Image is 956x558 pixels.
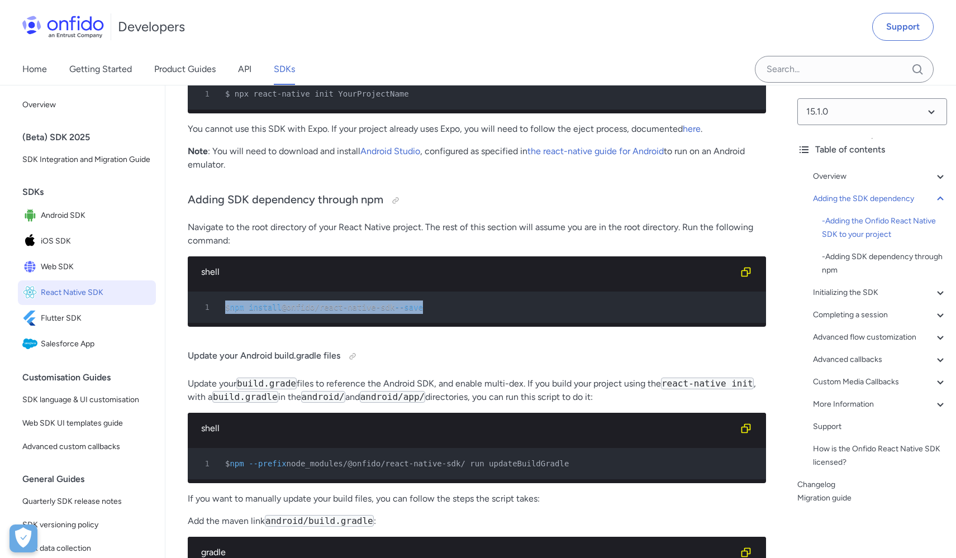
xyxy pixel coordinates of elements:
a: Android Studio [360,146,420,156]
button: Copy code snippet button [735,417,757,440]
img: IconSalesforce App [22,336,41,352]
span: Web SDK [41,259,151,275]
button: Copy code snippet button [735,261,757,283]
span: Web SDK UI templates guide [22,417,151,430]
span: iOS SDK [41,233,151,249]
div: Table of contents [797,143,947,156]
a: SDK versioning policy [18,514,156,536]
a: Web SDK UI templates guide [18,412,156,435]
span: Quarterly SDK release notes [22,495,151,508]
span: Android SDK [41,208,151,223]
span: npm [230,303,244,312]
code: build.gradle [212,391,278,403]
span: Overview [22,98,151,112]
div: - Adding the Onfido React Native SDK to your project [822,214,947,241]
span: npm [230,459,244,468]
a: IconFlutter SDKFlutter SDK [18,306,156,331]
span: SDK Integration and Migration Guide [22,153,151,166]
span: @onfido/react-native-sdk [282,303,394,312]
span: React Native SDK [41,285,151,301]
p: Add the maven link : [188,514,766,528]
span: $ npx react-native init YourProjectName [225,89,409,98]
img: IconAndroid SDK [22,208,41,223]
span: SDK data collection [22,542,151,555]
span: install [249,303,282,312]
a: SDKs [274,54,295,85]
span: --prefix [249,459,286,468]
img: IconReact Native SDK [22,285,41,301]
a: IconiOS SDKiOS SDK [18,229,156,254]
a: IconWeb SDKWeb SDK [18,255,156,279]
span: --save [394,303,423,312]
a: Adding the SDK dependency [813,192,947,206]
a: Custom Media Callbacks [813,375,947,389]
h3: Adding SDK dependency through npm [188,192,766,209]
input: Onfido search input field [755,56,934,83]
strong: Note [188,146,208,156]
div: shell [201,265,735,279]
a: Advanced custom callbacks [18,436,156,458]
a: How is the Onfido React Native SDK licensed? [813,442,947,469]
div: (Beta) SDK 2025 [22,126,160,149]
a: Support [872,13,934,41]
a: Initializing the SDK [813,286,947,299]
div: shell [201,422,735,435]
a: here [683,123,701,134]
p: You cannot use this SDK with Expo. If your project already uses Expo, you will need to follow the... [188,122,766,136]
img: IconiOS SDK [22,233,41,249]
a: IconAndroid SDKAndroid SDK [18,203,156,228]
code: android/app/ [360,391,426,403]
div: SDKs [22,181,160,203]
code: android/build.gradle [265,515,374,527]
code: build.grade [236,378,297,389]
div: Advanced flow customization [813,331,947,344]
p: Update your files to reference the Android SDK, and enable multi-dex. If you build your project u... [188,377,766,404]
a: Overview [18,94,156,116]
a: Changelog [797,478,947,492]
p: : You will need to download and install , configured as specified in to run on an Android emulator. [188,145,766,171]
a: SDK Integration and Migration Guide [18,149,156,171]
img: Onfido Logo [22,16,104,38]
a: IconReact Native SDKReact Native SDK [18,280,156,305]
span: Advanced custom callbacks [22,440,151,454]
span: SDK language & UI customisation [22,393,151,407]
p: If you want to manually update your build files, you can follow the steps the script takes: [188,492,766,505]
img: IconWeb SDK [22,259,41,275]
div: - Adding SDK dependency through npm [822,250,947,277]
a: SDK language & UI customisation [18,389,156,411]
div: General Guides [22,468,160,490]
a: Support [813,420,947,433]
span: Salesforce App [41,336,151,352]
button: Open Preferences [9,524,37,552]
span: 1 [192,301,217,314]
p: Navigate to the root directory of your React Native project. The rest of this section will assume... [188,221,766,247]
h4: Update your Android build.gradle files [188,347,766,365]
a: Migration guide [797,492,947,505]
a: Product Guides [154,54,216,85]
span: 1 [192,87,217,101]
a: -Adding the Onfido React Native SDK to your project [822,214,947,241]
code: android/ [301,391,345,403]
a: Advanced callbacks [813,353,947,366]
h1: Developers [118,18,185,36]
div: More Information [813,398,947,411]
span: $ [225,459,230,468]
code: react-native init [661,378,754,389]
a: Getting Started [69,54,132,85]
a: API [238,54,251,85]
a: the react-native guide for Android [527,146,664,156]
a: -Adding SDK dependency through npm [822,250,947,277]
span: $ [225,303,230,312]
span: SDK versioning policy [22,518,151,532]
a: Completing a session [813,308,947,322]
a: Overview [813,170,947,183]
img: IconFlutter SDK [22,311,41,326]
